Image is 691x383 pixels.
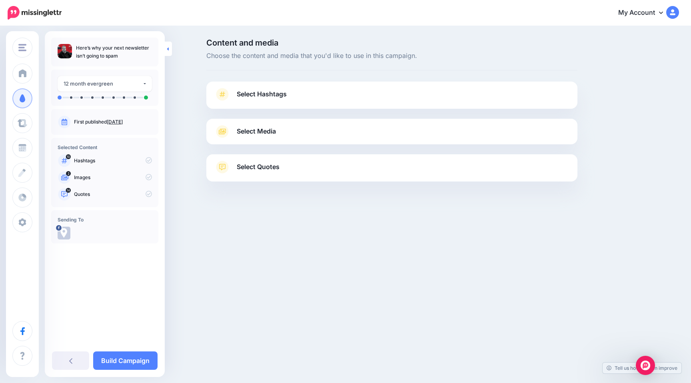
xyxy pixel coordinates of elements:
[76,44,152,60] p: Here’s why your next newsletter isn’t going to spam
[58,144,152,150] h4: Selected Content
[74,191,152,198] p: Quotes
[237,126,276,137] span: Select Media
[58,227,70,239] img: 83245568_1845797888897938_3274147281632231424_n-bsa102630.png
[66,171,71,176] span: 2
[74,118,152,126] p: First published
[214,125,569,138] a: Select Media
[206,39,577,47] span: Content and media
[18,44,26,51] img: menu.png
[58,76,152,92] button: 12 month evergreen
[58,44,72,58] img: b0cc3e113199f9aff6ad260f3e81b4f1_thumb.jpg
[64,79,142,88] div: 12 month evergreen
[58,217,152,223] h4: Sending To
[636,356,655,375] div: Open Intercom Messenger
[74,174,152,181] p: Images
[206,51,577,61] span: Choose the content and media that you'd like to use in this campaign.
[214,161,569,182] a: Select Quotes
[8,6,62,20] img: Missinglettr
[107,119,123,125] a: [DATE]
[66,188,71,193] span: 14
[74,157,152,164] p: Hashtags
[237,89,287,100] span: Select Hashtags
[610,3,679,23] a: My Account
[66,154,71,159] span: 10
[603,363,681,373] a: Tell us how we can improve
[237,162,280,172] span: Select Quotes
[214,88,569,109] a: Select Hashtags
